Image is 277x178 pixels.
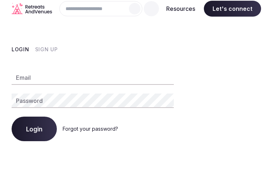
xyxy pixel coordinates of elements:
span: Let's connect [204,1,261,17]
button: Resources [160,1,201,17]
a: Visit the homepage [12,3,52,14]
span: Login [26,125,42,133]
button: Login [12,117,57,141]
button: Sign Up [35,46,58,53]
button: Login [12,46,29,53]
a: Forgot your password? [63,126,118,132]
svg: Retreats and Venues company logo [12,3,52,14]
